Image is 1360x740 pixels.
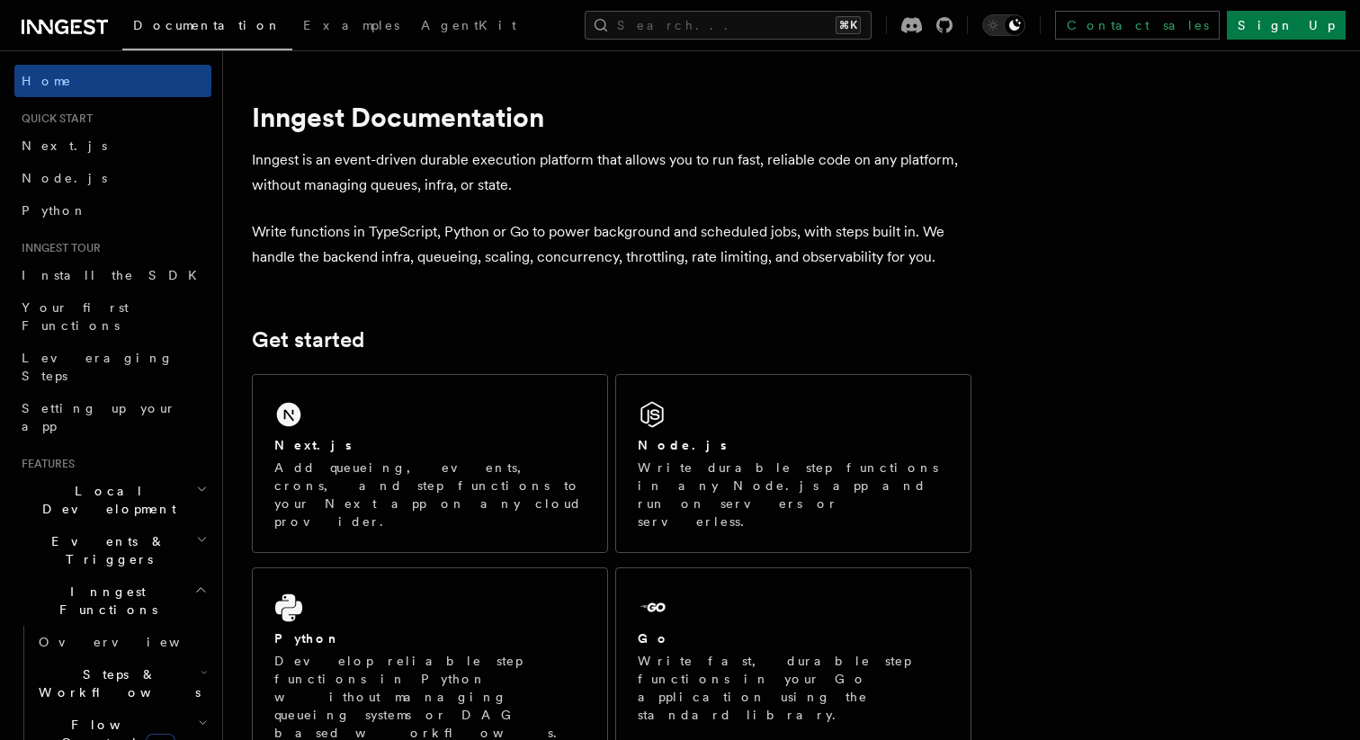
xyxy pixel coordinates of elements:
[274,436,352,454] h2: Next.js
[31,626,211,658] a: Overview
[303,18,399,32] span: Examples
[421,18,516,32] span: AgentKit
[14,475,211,525] button: Local Development
[1227,11,1346,40] a: Sign Up
[122,5,292,50] a: Documentation
[252,219,971,270] p: Write functions in TypeScript, Python or Go to power background and scheduled jobs, with steps bu...
[31,665,201,701] span: Steps & Workflows
[252,374,608,553] a: Next.jsAdd queueing, events, crons, and step functions to your Next app on any cloud provider.
[836,16,861,34] kbd: ⌘K
[638,459,949,530] p: Write durable step functions in any Node.js app and run on servers or serverless.
[638,436,727,454] h2: Node.js
[292,5,410,49] a: Examples
[585,11,872,40] button: Search...⌘K
[14,259,211,291] a: Install the SDK
[14,583,194,619] span: Inngest Functions
[638,629,670,647] h2: Go
[22,203,87,218] span: Python
[14,129,211,162] a: Next.js
[982,14,1025,36] button: Toggle dark mode
[252,327,364,352] a: Get started
[252,147,971,198] p: Inngest is an event-driven durable execution platform that allows you to run fast, reliable code ...
[133,18,282,32] span: Documentation
[22,401,176,433] span: Setting up your app
[14,342,211,392] a: Leveraging Steps
[252,101,971,133] h1: Inngest Documentation
[14,482,196,518] span: Local Development
[14,532,196,568] span: Events & Triggers
[615,374,971,553] a: Node.jsWrite durable step functions in any Node.js app and run on servers or serverless.
[22,171,107,185] span: Node.js
[14,291,211,342] a: Your first Functions
[274,459,586,530] p: Add queueing, events, crons, and step functions to your Next app on any cloud provider.
[22,72,72,90] span: Home
[14,525,211,575] button: Events & Triggers
[274,629,341,647] h2: Python
[14,241,101,255] span: Inngest tour
[22,138,107,153] span: Next.js
[14,194,211,227] a: Python
[31,658,211,709] button: Steps & Workflows
[22,300,129,333] span: Your first Functions
[410,5,527,49] a: AgentKit
[14,575,211,626] button: Inngest Functions
[14,392,211,442] a: Setting up your app
[1055,11,1220,40] a: Contact sales
[22,268,208,282] span: Install the SDK
[638,652,949,724] p: Write fast, durable step functions in your Go application using the standard library.
[14,457,75,471] span: Features
[14,111,93,126] span: Quick start
[22,351,174,383] span: Leveraging Steps
[39,635,224,649] span: Overview
[14,162,211,194] a: Node.js
[14,65,211,97] a: Home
